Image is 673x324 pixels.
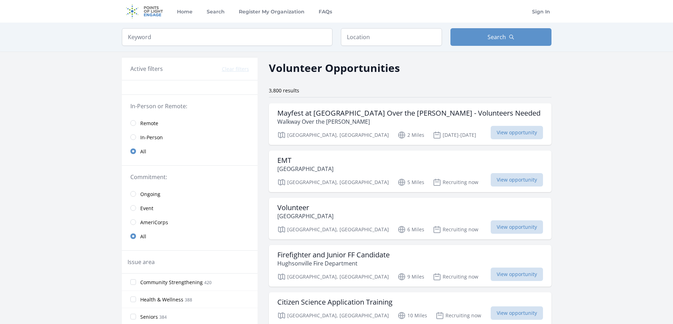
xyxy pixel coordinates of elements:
input: Location [341,28,442,46]
h2: Volunteer Opportunities [269,60,400,76]
a: In-Person [122,130,258,144]
a: All [122,144,258,158]
a: Event [122,201,258,215]
span: AmeriCorps [140,219,168,226]
span: 3,800 results [269,87,299,94]
span: View opportunity [491,220,543,234]
p: 9 Miles [397,273,424,281]
p: Recruiting now [433,178,478,187]
h3: Active filters [130,65,163,73]
a: Mayfest at [GEOGRAPHIC_DATA] Over the [PERSON_NAME] - Volunteers Needed Walkway Over the [PERSON_... [269,103,551,145]
input: Keyword [122,28,332,46]
h3: Firefighter and Junior FF Candidate [277,251,390,259]
p: [GEOGRAPHIC_DATA] [277,165,333,173]
p: [GEOGRAPHIC_DATA], [GEOGRAPHIC_DATA] [277,311,389,320]
a: EMT [GEOGRAPHIC_DATA] [GEOGRAPHIC_DATA], [GEOGRAPHIC_DATA] 5 Miles Recruiting now View opportunity [269,151,551,192]
span: 384 [159,314,167,320]
input: Seniors 384 [130,314,136,319]
span: Search [488,33,506,41]
span: View opportunity [491,306,543,320]
p: Recruiting now [436,311,481,320]
span: Ongoing [140,191,160,198]
span: All [140,233,146,240]
a: AmeriCorps [122,215,258,229]
button: Clear filters [222,66,249,73]
h3: Citizen Science Application Training [277,298,392,306]
span: View opportunity [491,173,543,187]
legend: Issue area [128,258,155,266]
span: Seniors [140,313,158,320]
button: Search [450,28,551,46]
p: [GEOGRAPHIC_DATA], [GEOGRAPHIC_DATA] [277,225,389,234]
a: Remote [122,116,258,130]
a: Firefighter and Junior FF Candidate Hughsonville Fire Department [GEOGRAPHIC_DATA], [GEOGRAPHIC_D... [269,245,551,287]
p: 6 Miles [397,225,424,234]
h3: Mayfest at [GEOGRAPHIC_DATA] Over the [PERSON_NAME] - Volunteers Needed [277,109,541,117]
p: 2 Miles [397,131,424,139]
h3: EMT [277,156,333,165]
span: All [140,148,146,155]
span: Health & Wellness [140,296,183,303]
p: [GEOGRAPHIC_DATA], [GEOGRAPHIC_DATA] [277,178,389,187]
a: Volunteer [GEOGRAPHIC_DATA] [GEOGRAPHIC_DATA], [GEOGRAPHIC_DATA] 6 Miles Recruiting now View oppo... [269,198,551,239]
span: View opportunity [491,126,543,139]
input: Health & Wellness 388 [130,297,136,302]
span: View opportunity [491,268,543,281]
span: Remote [140,120,158,127]
span: 420 [204,280,212,286]
p: [GEOGRAPHIC_DATA], [GEOGRAPHIC_DATA] [277,131,389,139]
p: Recruiting now [433,273,478,281]
span: In-Person [140,134,163,141]
input: Community Strengthening 420 [130,279,136,285]
p: 5 Miles [397,178,424,187]
p: [GEOGRAPHIC_DATA] [277,212,333,220]
p: [DATE]-[DATE] [433,131,476,139]
a: Ongoing [122,187,258,201]
p: Walkway Over the [PERSON_NAME] [277,117,541,126]
p: Hughsonville Fire Department [277,259,390,268]
span: Event [140,205,153,212]
p: [GEOGRAPHIC_DATA], [GEOGRAPHIC_DATA] [277,273,389,281]
h3: Volunteer [277,203,333,212]
legend: In-Person or Remote: [130,102,249,110]
p: Recruiting now [433,225,478,234]
span: Community Strengthening [140,279,203,286]
p: 10 Miles [397,311,427,320]
legend: Commitment: [130,173,249,181]
a: All [122,229,258,243]
span: 388 [185,297,192,303]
